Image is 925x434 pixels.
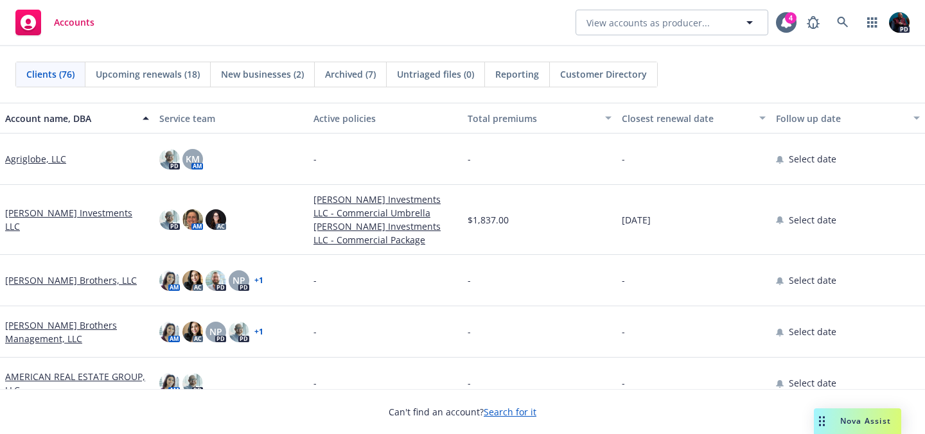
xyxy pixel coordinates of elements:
[622,213,651,227] span: [DATE]
[54,17,94,28] span: Accounts
[159,270,180,291] img: photo
[389,405,536,419] span: Can't find an account?
[313,193,457,220] a: [PERSON_NAME] Investments LLC - Commercial Umbrella
[622,152,625,166] span: -
[814,408,901,434] button: Nova Assist
[468,376,471,390] span: -
[622,376,625,390] span: -
[840,415,891,426] span: Nova Assist
[463,103,617,134] button: Total premiums
[159,373,180,394] img: photo
[617,103,771,134] button: Closest renewal date
[785,12,797,24] div: 4
[468,325,471,338] span: -
[221,67,304,81] span: New businesses (2)
[254,328,263,336] a: + 1
[576,10,768,35] button: View accounts as producer...
[159,112,303,125] div: Service team
[789,376,836,390] span: Select date
[622,325,625,338] span: -
[5,152,66,166] a: Agriglobe, LLC
[182,270,203,291] img: photo
[5,370,149,397] a: AMERICAN REAL ESTATE GROUP, LLC
[397,67,474,81] span: Untriaged files (0)
[771,103,925,134] button: Follow up date
[206,270,226,291] img: photo
[789,152,836,166] span: Select date
[233,273,245,287] span: NP
[313,112,457,125] div: Active policies
[313,152,317,166] span: -
[5,112,135,125] div: Account name, DBA
[159,322,180,342] img: photo
[622,112,752,125] div: Closest renewal date
[468,213,509,227] span: $1,837.00
[96,67,200,81] span: Upcoming renewals (18)
[5,273,137,287] a: [PERSON_NAME] Brothers, LLC
[859,10,885,35] a: Switch app
[560,67,647,81] span: Customer Directory
[313,325,317,338] span: -
[325,67,376,81] span: Archived (7)
[229,322,249,342] img: photo
[159,149,180,169] img: photo
[313,376,317,390] span: -
[209,325,222,338] span: NP
[26,67,75,81] span: Clients (76)
[622,273,625,287] span: -
[182,209,203,230] img: photo
[182,373,203,394] img: photo
[206,209,226,230] img: photo
[5,318,149,345] a: [PERSON_NAME] Brothers Management, LLC
[586,16,710,30] span: View accounts as producer...
[159,209,180,230] img: photo
[468,112,597,125] div: Total premiums
[495,67,539,81] span: Reporting
[468,152,471,166] span: -
[468,273,471,287] span: -
[313,273,317,287] span: -
[776,112,906,125] div: Follow up date
[814,408,830,434] div: Drag to move
[308,103,463,134] button: Active policies
[789,213,836,227] span: Select date
[182,322,203,342] img: photo
[789,273,836,287] span: Select date
[5,206,149,233] a: [PERSON_NAME] Investments LLC
[154,103,308,134] button: Service team
[484,406,536,418] a: Search for it
[800,10,826,35] a: Report a Bug
[186,152,200,166] span: KM
[830,10,856,35] a: Search
[889,12,910,33] img: photo
[789,325,836,338] span: Select date
[313,220,457,247] a: [PERSON_NAME] Investments LLC - Commercial Package
[10,4,100,40] a: Accounts
[254,277,263,284] a: + 1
